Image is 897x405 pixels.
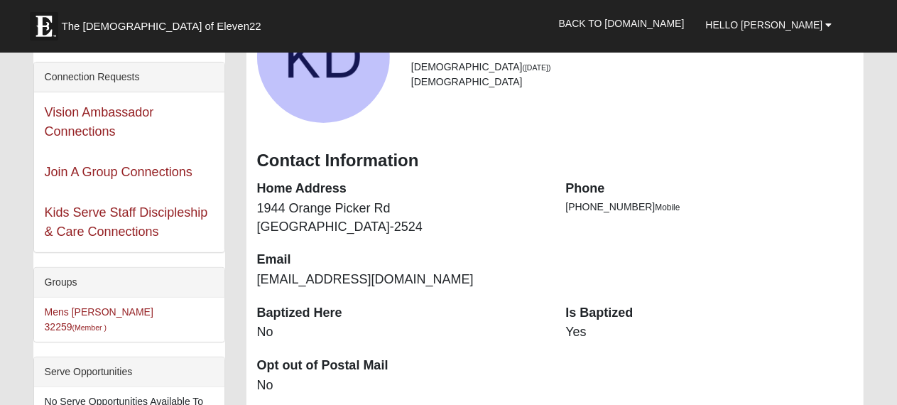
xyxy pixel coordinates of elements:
dd: Yes [565,323,853,342]
dt: Opt out of Postal Mail [257,357,545,375]
a: The [DEMOGRAPHIC_DATA] of Eleven22 [23,5,307,40]
dd: 1944 Orange Picker Rd [GEOGRAPHIC_DATA]-2524 [257,200,545,236]
h3: Contact Information [257,151,854,171]
li: [DEMOGRAPHIC_DATA] [411,75,853,90]
dt: Phone [565,180,853,198]
div: Groups [34,268,224,298]
div: Connection Requests [34,63,224,92]
a: Vision Ambassador Connections [45,105,154,139]
dd: No [257,377,545,395]
dd: No [257,323,545,342]
a: Hello [PERSON_NAME] [695,7,843,43]
dt: Is Baptized [565,304,853,323]
small: (Member ) [72,323,107,332]
li: [PHONE_NUMBER] [565,200,853,215]
li: [DEMOGRAPHIC_DATA] [411,60,853,75]
small: ([DATE]) [523,63,551,72]
dt: Baptized Here [257,304,545,323]
dd: [EMAIL_ADDRESS][DOMAIN_NAME] [257,271,545,289]
a: Join A Group Connections [45,165,192,179]
a: Mens [PERSON_NAME] 32259(Member ) [45,306,153,333]
dt: Email [257,251,545,269]
a: Back to [DOMAIN_NAME] [548,6,695,41]
span: Hello [PERSON_NAME] [706,19,823,31]
span: The [DEMOGRAPHIC_DATA] of Eleven22 [62,19,261,33]
dt: Home Address [257,180,545,198]
img: Eleven22 logo [30,12,58,40]
div: Serve Opportunities [34,357,224,387]
span: Mobile [656,202,680,212]
a: Kids Serve Staff Discipleship & Care Connections [45,205,208,239]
